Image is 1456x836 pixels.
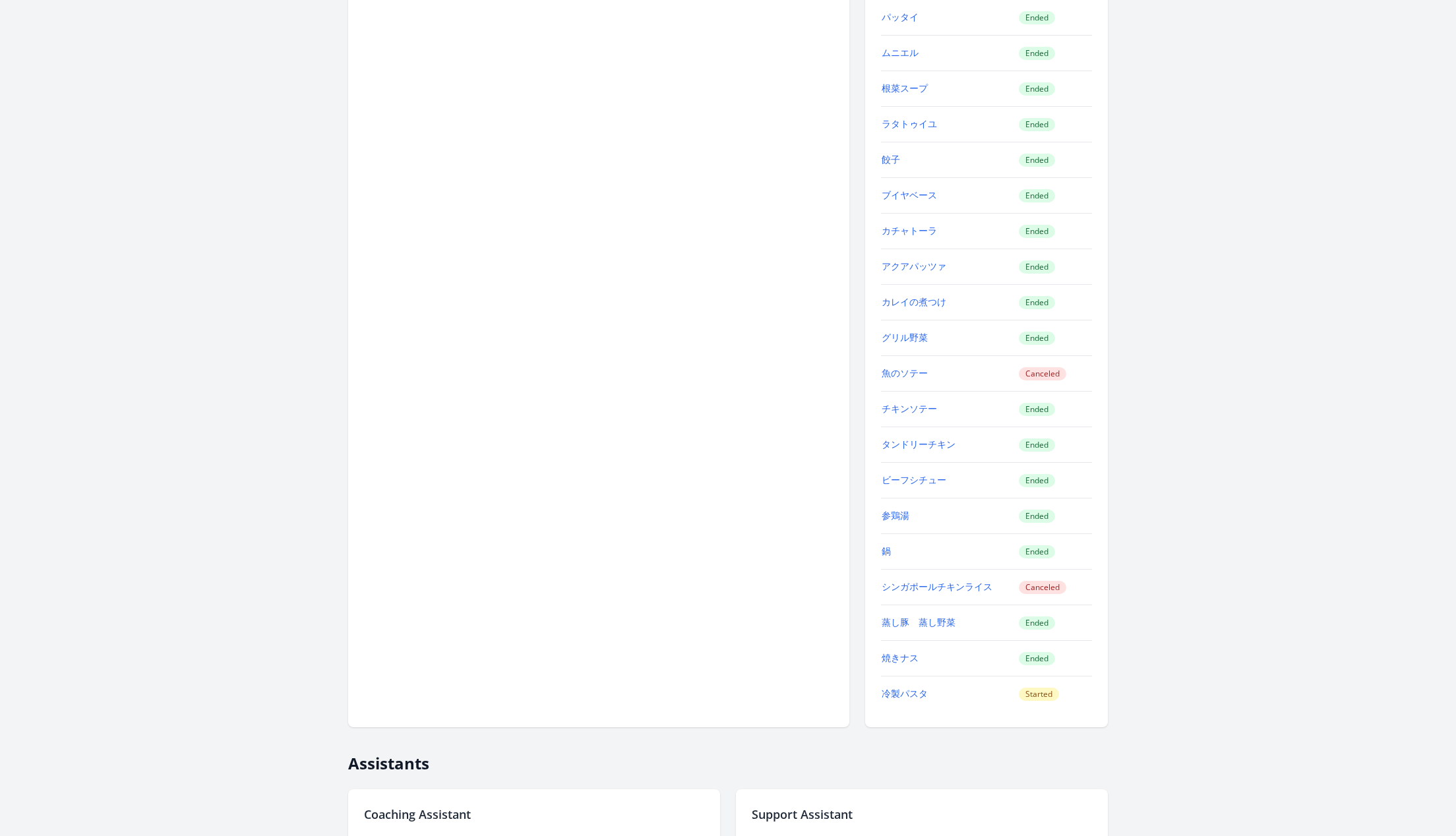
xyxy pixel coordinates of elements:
[1019,11,1055,24] span: Ended
[882,46,919,59] a: ムニエル
[752,805,853,823] h2: Support Assistant
[1019,403,1055,416] span: Ended
[882,473,946,486] a: ビーフシチュー
[1019,545,1055,558] span: Ended
[882,509,909,522] a: 参鶏湯
[1019,510,1055,523] span: Ended
[1019,296,1055,309] span: Ended
[1019,154,1055,167] span: Ended
[882,545,891,557] a: 鍋
[882,117,937,130] a: ラタトゥイユ
[1019,82,1055,96] span: Ended
[882,402,937,415] a: チキンソテー
[1019,688,1059,701] span: Started
[1019,652,1055,665] span: Ended
[882,11,919,23] a: パッタイ
[882,438,956,450] a: タンドリーチキン
[1019,438,1055,452] span: Ended
[882,189,937,201] a: ブイヤベース
[1019,474,1055,487] span: Ended
[882,224,937,237] a: カチャトーラ
[882,82,928,94] a: 根菜スープ
[882,367,928,379] a: 魚のソテー
[1019,225,1055,238] span: Ended
[1019,581,1066,594] span: Canceled
[882,295,946,308] a: カレイの煮つけ
[882,260,946,272] a: アクアパッツァ
[348,743,1108,773] h2: Assistants
[882,651,919,664] a: 焼きナス
[882,687,928,700] a: 冷製パスタ
[882,331,928,343] a: グリル野菜
[882,616,956,628] a: 蒸し豚 蒸し野菜
[882,580,992,593] a: シンガポールチキンライス
[1019,616,1055,630] span: Ended
[1019,189,1055,202] span: Ended
[1019,260,1055,274] span: Ended
[882,153,900,165] a: 餃子
[1019,118,1055,131] span: Ended
[364,805,471,823] h2: Coaching Assistant
[1019,367,1066,380] span: Canceled
[1019,47,1055,60] span: Ended
[1019,332,1055,345] span: Ended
